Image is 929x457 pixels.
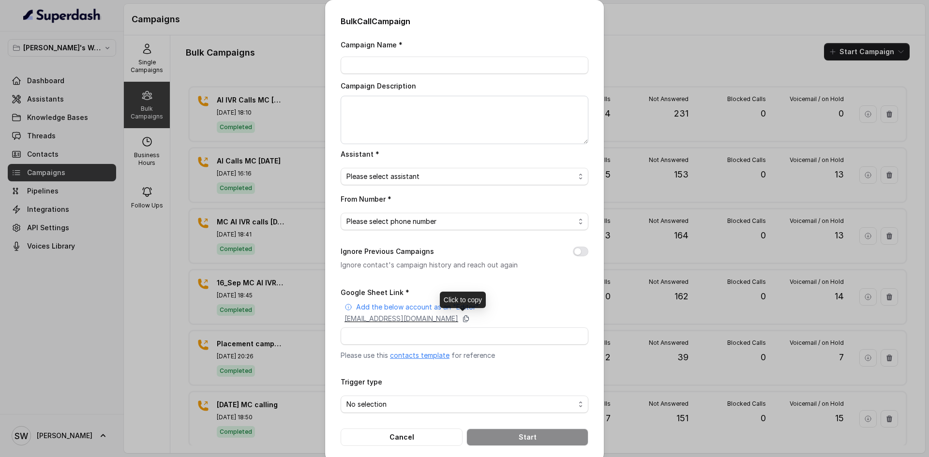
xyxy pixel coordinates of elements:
span: No selection [346,398,575,410]
h2: Bulk Call Campaign [341,15,588,27]
button: Cancel [341,428,463,446]
p: Ignore contact's campaign history and reach out again [341,259,557,271]
label: From Number * [341,195,391,203]
label: Trigger type [341,378,382,386]
button: Start [466,428,588,446]
button: Please select phone number [341,213,588,230]
label: Ignore Previous Campaigns [341,246,434,257]
label: Google Sheet Link * [341,288,409,296]
label: Campaign Name * [341,41,403,49]
span: Please select assistant [346,171,575,182]
button: No selection [341,396,588,413]
p: Please use this for reference [341,351,588,360]
div: Click to copy [440,292,486,308]
p: Add the below account as an "Editor" [356,302,479,312]
span: Please select phone number [346,216,575,227]
button: Please select assistant [341,168,588,185]
label: Campaign Description [341,82,416,90]
label: Assistant * [341,150,379,158]
a: contacts template [390,351,450,359]
p: [EMAIL_ADDRESS][DOMAIN_NAME] [345,314,458,324]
